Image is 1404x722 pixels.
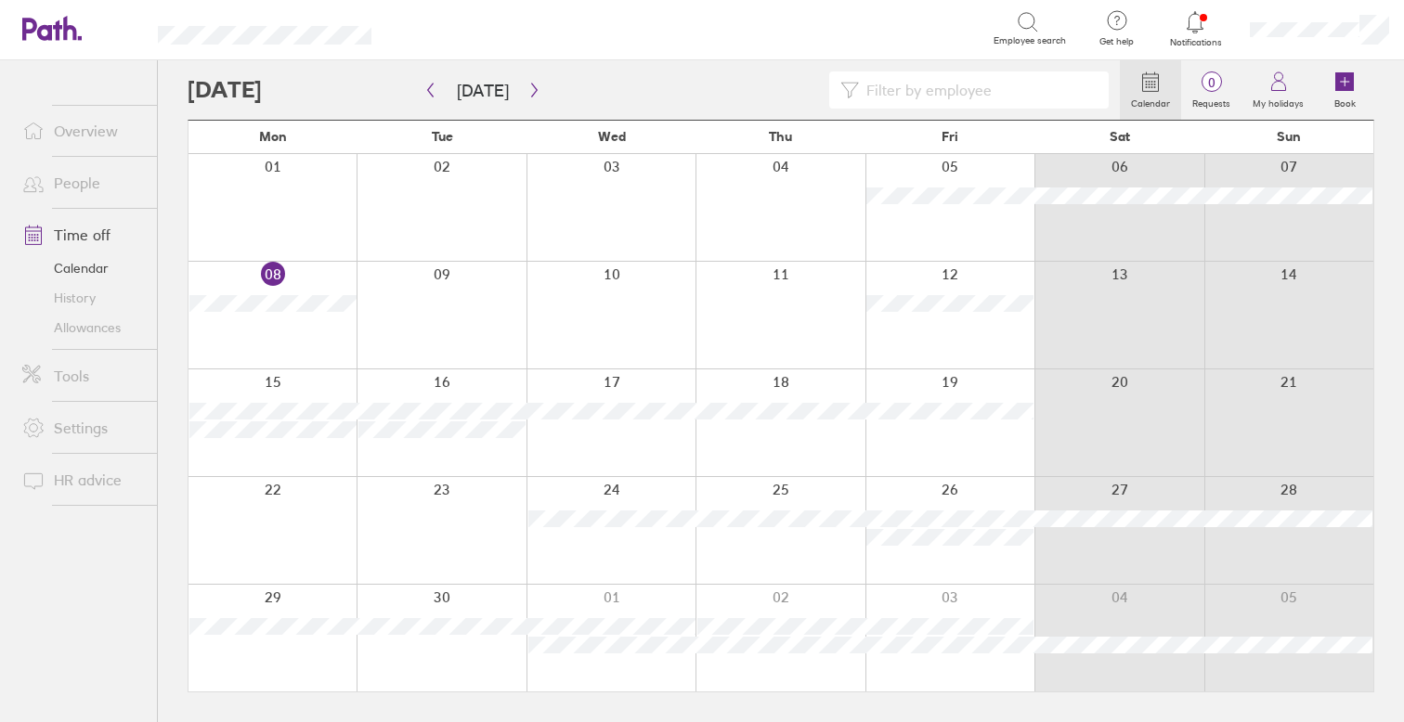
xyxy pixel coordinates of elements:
[7,253,157,283] a: Calendar
[1165,9,1226,48] a: Notifications
[769,129,792,144] span: Thu
[1315,60,1374,120] a: Book
[1241,60,1315,120] a: My holidays
[7,216,157,253] a: Time off
[994,35,1066,46] span: Employee search
[7,313,157,342] a: Allowances
[259,129,287,144] span: Mon
[7,409,157,446] a: Settings
[1181,93,1241,110] label: Requests
[442,75,524,106] button: [DATE]
[1120,60,1181,120] a: Calendar
[1086,36,1147,47] span: Get help
[1323,93,1367,110] label: Book
[1181,75,1241,90] span: 0
[432,129,453,144] span: Tue
[1181,60,1241,120] a: 0Requests
[859,72,1098,108] input: Filter by employee
[598,129,626,144] span: Wed
[942,129,958,144] span: Fri
[7,461,157,498] a: HR advice
[1165,37,1226,48] span: Notifications
[1120,93,1181,110] label: Calendar
[422,19,469,36] div: Search
[1110,129,1130,144] span: Sat
[1241,93,1315,110] label: My holidays
[7,112,157,149] a: Overview
[1277,129,1301,144] span: Sun
[7,164,157,201] a: People
[7,283,157,313] a: History
[7,357,157,394] a: Tools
